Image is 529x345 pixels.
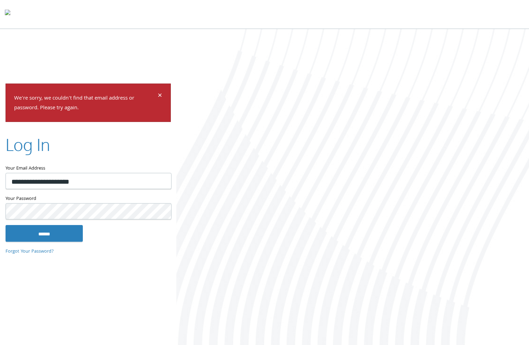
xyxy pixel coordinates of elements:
p: We're sorry, we couldn't find that email address or password. Please try again. [14,93,157,113]
span: × [158,89,162,103]
img: todyl-logo-dark.svg [5,7,10,21]
h2: Log In [6,133,50,156]
a: Forgot Your Password? [6,247,54,255]
button: Dismiss alert [158,92,162,100]
label: Your Password [6,195,171,203]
